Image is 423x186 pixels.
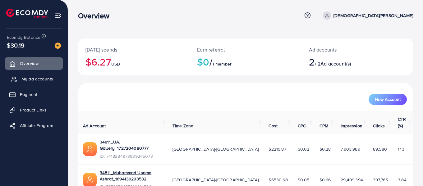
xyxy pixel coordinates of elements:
[172,146,259,152] span: [GEOGRAPHIC_DATA]/[GEOGRAPHIC_DATA]
[375,97,401,102] span: New Account
[100,153,163,159] span: ID: 7418284973939245073
[172,123,193,129] span: Time Zone
[6,9,48,18] img: logo
[309,55,315,69] span: 2
[7,34,40,40] span: Ecomdy Balance
[85,56,182,68] h2: $6.27
[7,41,25,50] span: $30.19
[20,91,37,98] span: Payment
[269,146,286,152] span: $2219.87
[341,123,362,129] span: Impression
[309,46,378,53] p: Ad accounts
[269,177,287,183] span: $6530.68
[341,146,360,152] span: 7,903,989
[309,56,378,68] h2: / 2
[5,57,63,70] a: Overview
[172,177,259,183] span: [GEOGRAPHIC_DATA]/[GEOGRAPHIC_DATA]
[5,119,63,132] a: Affiliate Program
[20,107,47,113] span: Product Links
[320,11,413,20] a: [DEMOGRAPHIC_DATA][PERSON_NAME]
[373,146,387,152] span: 89,580
[369,94,407,105] button: New Account
[5,104,63,116] a: Product Links
[373,123,385,129] span: Clicks
[83,123,106,129] span: Ad Account
[209,55,213,69] span: /
[20,122,53,129] span: Affiliate Program
[5,73,63,85] a: My ad accounts
[55,43,61,49] img: image
[83,142,97,156] img: ic-ads-acc.e4c84228.svg
[298,177,310,183] span: $0.05
[111,61,120,67] span: USD
[197,46,294,53] p: Earn referral
[398,116,406,129] span: CTR (%)
[398,177,407,183] span: 3.84
[373,177,388,183] span: 397,765
[197,56,294,68] h2: $0
[320,60,351,67] span: Ad account(s)
[100,170,163,182] a: 34811_Muhammad Usama Ashraf_1694139293532
[320,146,331,152] span: $0.28
[298,123,306,129] span: CPC
[213,61,232,67] span: 1 member
[21,76,53,82] span: My ad accounts
[333,12,413,19] p: [DEMOGRAPHIC_DATA][PERSON_NAME]
[55,12,62,19] img: menu
[78,11,114,20] h3: Overview
[320,123,328,129] span: CPM
[320,177,331,183] span: $0.66
[85,46,182,53] p: [DATE] spends
[269,123,278,129] span: Cost
[100,139,163,152] a: 34811_UA. Gallery_1727204080777
[20,60,39,66] span: Overview
[341,177,363,183] span: 29,499,394
[298,146,310,152] span: $0.02
[5,88,63,101] a: Payment
[398,146,404,152] span: 1.13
